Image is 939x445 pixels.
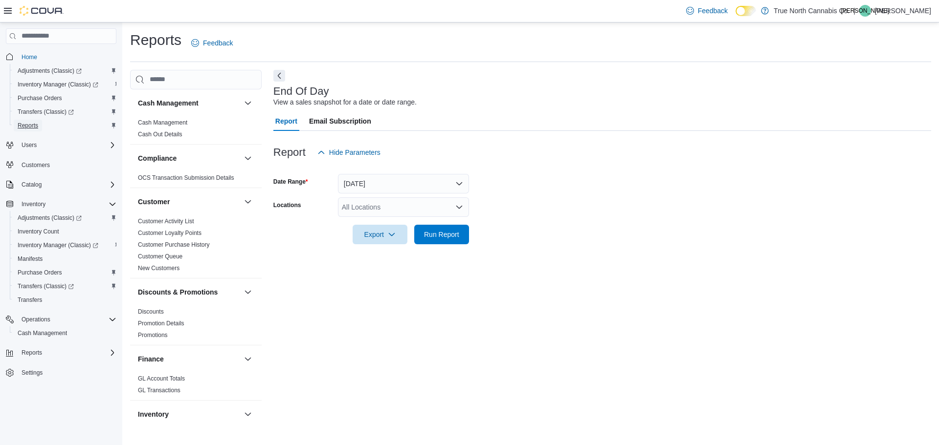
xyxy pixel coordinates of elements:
[14,253,116,265] span: Manifests
[14,327,116,339] span: Cash Management
[18,94,62,102] span: Purchase Orders
[138,253,182,260] a: Customer Queue
[203,38,233,48] span: Feedback
[138,241,210,248] a: Customer Purchase History
[138,265,179,272] a: New Customers
[138,230,201,236] a: Customer Loyalty Points
[242,196,254,208] button: Customer
[14,79,116,90] span: Inventory Manager (Classic)
[14,120,42,131] a: Reports
[18,81,98,88] span: Inventory Manager (Classic)
[138,308,164,316] span: Discounts
[138,409,240,419] button: Inventory
[18,347,116,359] span: Reports
[14,212,116,224] span: Adjustments (Classic)
[18,366,116,379] span: Settings
[10,225,120,238] button: Inventory Count
[138,287,218,297] h3: Discounts & Promotions
[138,153,240,163] button: Compliance
[2,197,120,211] button: Inventory
[130,30,181,50] h1: Reports
[18,269,62,276] span: Purchase Orders
[242,408,254,420] button: Inventory
[18,179,116,191] span: Catalog
[138,153,177,163] h3: Compliance
[138,320,184,327] a: Promotion Details
[338,174,469,193] button: [DATE]
[6,46,116,405] nav: Complex example
[18,314,54,325] button: Operations
[14,327,71,339] a: Cash Management
[14,65,86,77] a: Adjustments (Classic)
[138,119,187,127] span: Cash Management
[14,92,116,104] span: Purchase Orders
[138,98,240,108] button: Cash Management
[130,117,262,144] div: Cash Management
[2,313,120,326] button: Operations
[18,51,116,63] span: Home
[14,280,116,292] span: Transfers (Classic)
[313,143,384,162] button: Hide Parameters
[138,375,185,382] a: GL Account Totals
[273,178,308,186] label: Date Range
[875,5,931,17] p: [PERSON_NAME]
[10,238,120,252] a: Inventory Manager (Classic)
[14,106,116,118] span: Transfers (Classic)
[859,5,871,17] div: Jeff Allen
[18,139,41,151] button: Users
[10,279,120,293] a: Transfers (Classic)
[242,353,254,365] button: Finance
[22,53,37,61] span: Home
[14,65,116,77] span: Adjustments (Classic)
[14,239,116,251] span: Inventory Manager (Classic)
[14,280,78,292] a: Transfers (Classic)
[10,78,120,91] a: Inventory Manager (Classic)
[22,181,42,189] span: Catalog
[22,200,45,208] span: Inventory
[736,6,756,16] input: Dark Mode
[18,314,116,325] span: Operations
[138,119,187,126] a: Cash Management
[2,365,120,380] button: Settings
[10,266,120,279] button: Purchase Orders
[14,267,116,278] span: Purchase Orders
[138,131,182,138] a: Cash Out Details
[18,51,41,63] a: Home
[22,161,50,169] span: Customers
[18,241,98,249] span: Inventory Manager (Classic)
[138,174,234,182] span: OCS Transaction Submission Details
[242,97,254,109] button: Cash Management
[329,148,380,157] span: Hide Parameters
[138,354,164,364] h3: Finance
[309,111,371,131] span: Email Subscription
[2,346,120,360] button: Reports
[14,79,102,90] a: Inventory Manager (Classic)
[130,172,262,188] div: Compliance
[14,253,46,265] a: Manifests
[2,158,120,172] button: Customers
[10,64,120,78] a: Adjustments (Classic)
[273,70,285,82] button: Next
[14,226,116,237] span: Inventory Count
[138,386,180,394] span: GL Transactions
[14,212,86,224] a: Adjustments (Classic)
[698,6,728,16] span: Feedback
[22,141,37,149] span: Users
[18,139,116,151] span: Users
[2,178,120,191] button: Catalog
[414,225,469,244] button: Run Report
[22,316,50,323] span: Operations
[353,225,407,244] button: Export
[841,5,890,17] span: [PERSON_NAME]
[18,108,74,116] span: Transfers (Classic)
[18,179,45,191] button: Catalog
[10,293,120,307] button: Transfers
[10,105,120,119] a: Transfers (Classic)
[14,294,46,306] a: Transfers
[273,201,301,209] label: Locations
[14,267,66,278] a: Purchase Orders
[736,16,736,17] span: Dark Mode
[18,159,116,171] span: Customers
[22,369,43,377] span: Settings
